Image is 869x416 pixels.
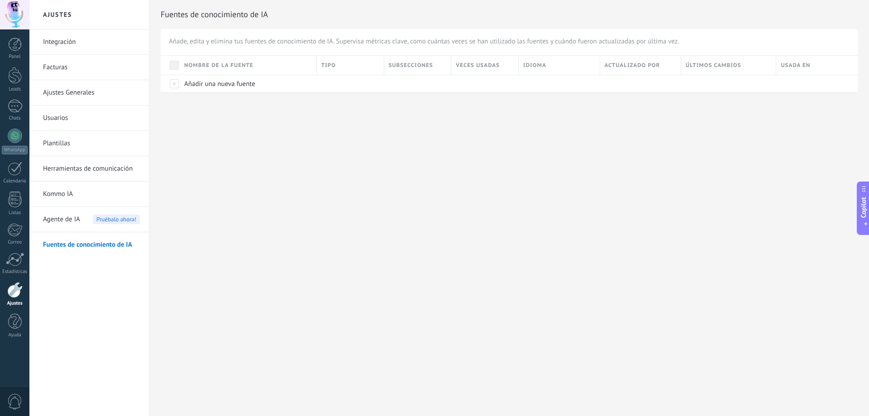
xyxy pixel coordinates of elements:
li: Ajustes Generales [29,80,149,105]
li: Facturas [29,55,149,80]
div: Actualizado por [600,56,681,75]
li: Agente de IA [29,207,149,232]
span: Añadir una nueva fuente [184,80,255,88]
div: Últimos cambios [681,56,776,75]
div: Listas [2,210,28,216]
div: Tipo [317,56,384,75]
div: Ayuda [2,332,28,338]
li: Herramientas de comunicación [29,156,149,182]
li: Integración [29,29,149,55]
li: Fuentes de conocimiento de IA [29,232,149,257]
a: Herramientas de comunicación [43,156,140,182]
span: Pruébalo ahora! [93,215,140,224]
li: Plantillas [29,131,149,156]
div: Correo [2,239,28,245]
div: Chats [2,115,28,121]
div: Calendario [2,178,28,184]
a: Integración [43,29,140,55]
div: Ajustes [2,301,28,306]
span: Agente de IA [43,207,80,232]
a: Agente de IAPruébalo ahora! [43,207,140,232]
h2: Fuentes de conocimiento de IA [161,5,858,24]
a: Kommo IA [43,182,140,207]
a: Facturas [43,55,140,80]
div: Leads [2,86,28,92]
div: Nombre de la fuente [180,56,316,75]
span: Añade, edita y elimina tus fuentes de conocimiento de IA. Supervisa métricas clave, como cuántas ... [169,37,679,46]
div: Usada en [776,56,858,75]
li: Kommo IA [29,182,149,207]
div: Subsecciones [384,56,451,75]
div: Veces usadas [451,56,518,75]
div: Estadísticas [2,269,28,275]
div: WhatsApp [2,146,28,154]
span: Copilot [859,197,868,218]
div: Idioma [519,56,600,75]
a: Plantillas [43,131,140,156]
a: Fuentes de conocimiento de IA [43,232,140,258]
a: Ajustes Generales [43,80,140,105]
li: Usuarios [29,105,149,131]
a: Usuarios [43,105,140,131]
div: Panel [2,54,28,60]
